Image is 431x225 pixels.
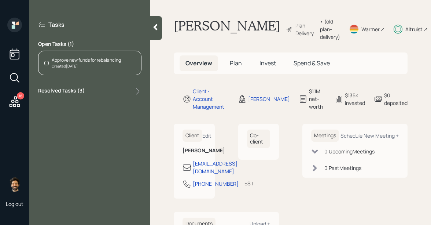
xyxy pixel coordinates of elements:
div: Approve new funds for rebalancing [52,57,121,63]
div: [PERSON_NAME] [248,95,290,103]
label: Tasks [48,21,65,29]
h6: [PERSON_NAME] [183,148,206,154]
span: Overview [185,59,212,67]
h6: Client [183,130,202,142]
span: Spend & Save [294,59,330,67]
div: 0 Upcoming Meeting s [324,148,375,155]
div: $135k invested [345,91,365,107]
div: Created [DATE] [52,63,121,69]
div: [EMAIL_ADDRESS][DOMAIN_NAME] [193,160,237,175]
div: [PHONE_NUMBER] [193,180,239,188]
h1: [PERSON_NAME] [174,18,280,41]
div: Altruist [405,25,423,33]
div: 0 Past Meeting s [324,164,361,172]
div: $1.1M net-worth [309,87,326,110]
div: Plan Delivery [295,22,316,37]
div: • (old plan-delivery) [320,18,340,41]
label: Open Tasks ( 1 ) [38,40,141,48]
div: Log out [6,200,23,207]
h6: Co-client [247,130,270,148]
div: $0 deposited [384,91,408,107]
img: eric-schwartz-headshot.png [7,177,22,192]
div: Edit [202,132,211,139]
h6: Meetings [311,130,339,142]
div: Schedule New Meeting + [340,132,399,139]
div: 16 [17,92,24,99]
span: Plan [230,59,242,67]
div: Warmer [361,25,380,33]
label: Resolved Tasks ( 3 ) [38,87,85,96]
div: Client · Account Management [193,87,229,110]
span: Invest [259,59,276,67]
